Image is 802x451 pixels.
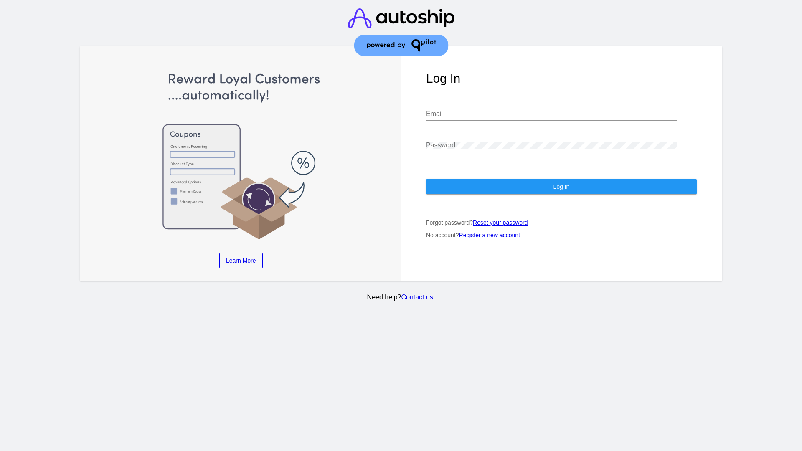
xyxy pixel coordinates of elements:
[426,71,697,86] h1: Log In
[553,183,569,190] span: Log In
[401,294,435,301] a: Contact us!
[426,110,677,118] input: Email
[426,232,697,238] p: No account?
[219,253,263,268] a: Learn More
[106,71,376,241] img: Apply Coupons Automatically to Scheduled Orders with QPilot
[459,232,520,238] a: Register a new account
[426,219,697,226] p: Forgot password?
[79,294,723,301] p: Need help?
[426,179,697,194] button: Log In
[473,219,528,226] a: Reset your password
[226,257,256,264] span: Learn More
